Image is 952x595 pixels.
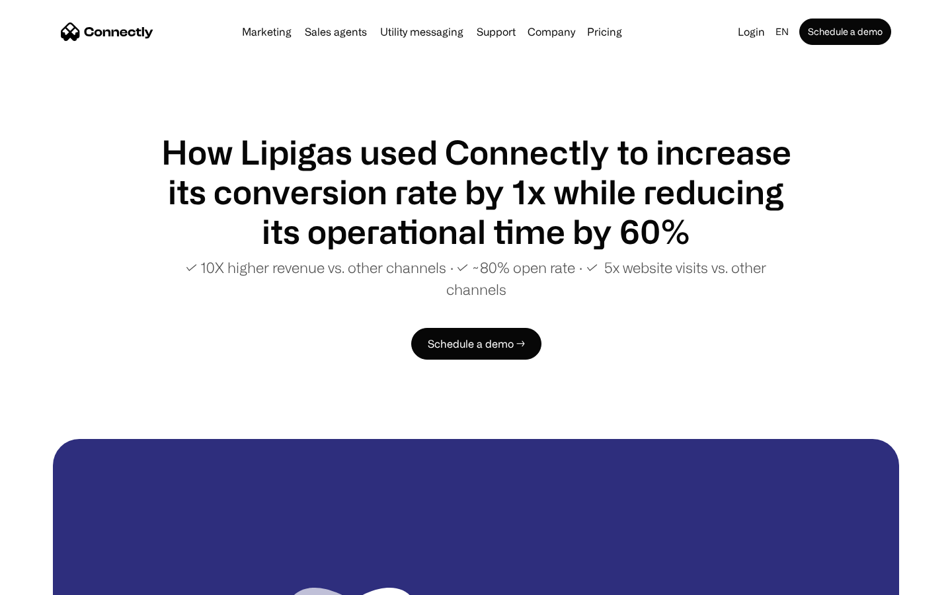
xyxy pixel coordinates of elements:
div: Company [528,22,575,41]
aside: Language selected: English [13,571,79,590]
p: ✓ 10X higher revenue vs. other channels ∙ ✓ ~80% open rate ∙ ✓ 5x website visits vs. other channels [159,257,793,300]
a: Utility messaging [375,26,469,37]
a: Schedule a demo [799,19,891,45]
div: en [775,22,789,41]
h1: How Lipigas used Connectly to increase its conversion rate by 1x while reducing its operational t... [159,132,793,251]
a: Schedule a demo → [411,328,541,360]
a: Sales agents [299,26,372,37]
ul: Language list [26,572,79,590]
a: Marketing [237,26,297,37]
a: Pricing [582,26,627,37]
a: Login [733,22,770,41]
a: Support [471,26,521,37]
